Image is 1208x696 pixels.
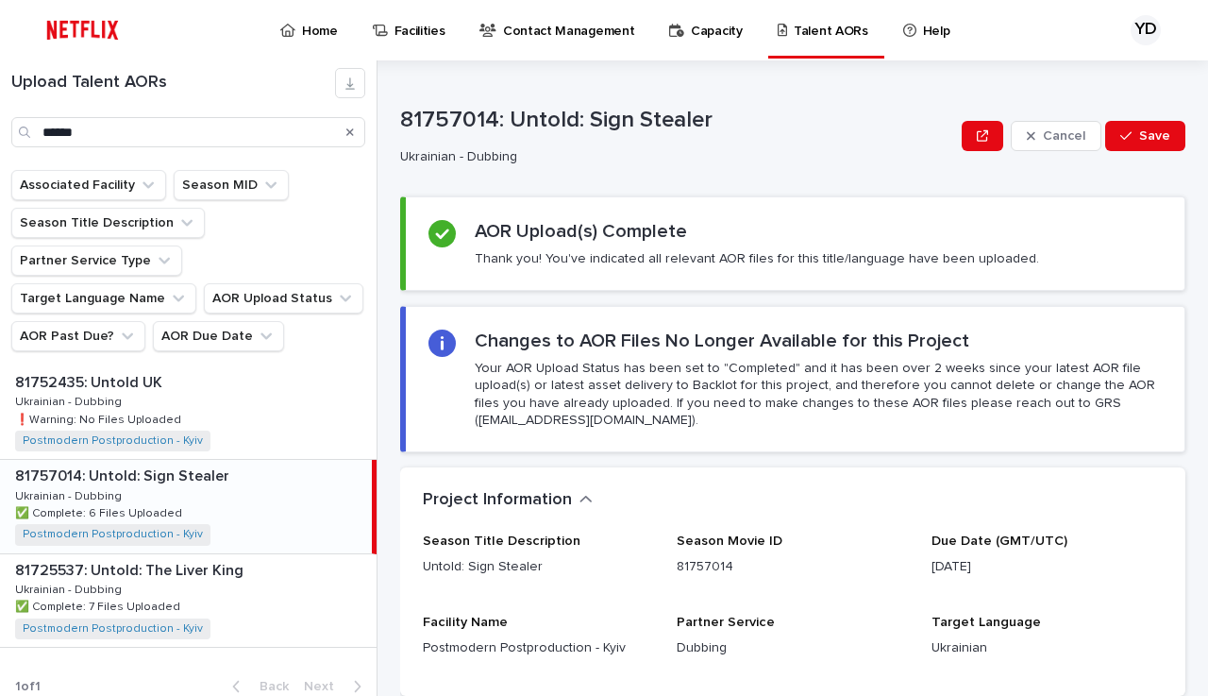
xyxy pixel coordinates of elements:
p: Thank you! You've indicated all relevant AOR files for this title/language have been uploaded. [475,250,1039,267]
button: AOR Upload Status [204,283,363,314]
button: AOR Due Date [153,321,284,351]
h2: AOR Upload(s) Complete [475,220,687,243]
span: Next [304,680,345,693]
p: Dubbing [677,638,908,658]
span: Save [1139,129,1170,143]
p: Ukrainian - Dubbing [15,392,126,409]
span: Target Language [931,616,1041,629]
p: 81757014: Untold: Sign Stealer [400,107,954,134]
button: Project Information [423,490,593,511]
p: Ukrainian - Dubbing [15,580,126,597]
button: Target Language Name [11,283,196,314]
button: Cancel [1011,121,1101,151]
button: Save [1105,121,1185,151]
img: ifQbXi3ZQGMSEF7WDB7W [38,11,127,49]
p: 81752435: Untold UK [15,370,166,392]
span: Facility Name [423,616,508,629]
button: Back [217,678,296,695]
p: [DATE] [931,557,1163,577]
button: Season Title Description [11,208,205,238]
p: 81757014: Untold: Sign Stealer [15,464,233,485]
button: Season MID [174,170,289,200]
h1: Upload Talent AORs [11,73,335,93]
p: Untold: Sign Stealer [423,557,654,577]
span: Cancel [1043,129,1085,143]
p: Your AOR Upload Status has been set to "Completed" and it has been over 2 weeks since your latest... [475,360,1162,429]
p: Postmodern Postproduction - Kyiv [423,638,654,658]
button: Partner Service Type [11,246,182,276]
p: ✅ Complete: 7 Files Uploaded [15,597,184,614]
span: Season Title Description [423,535,580,548]
span: Due Date (GMT/UTC) [931,535,1067,548]
a: Postmodern Postproduction - Kyiv [23,622,203,636]
p: Ukrainian - Dubbing [400,149,947,165]
button: AOR Past Due? [11,321,145,351]
h2: Project Information [423,490,572,511]
span: Season Movie ID [677,535,782,548]
p: Ukrainian [931,638,1163,658]
span: Partner Service [677,616,775,629]
div: YD [1131,15,1161,45]
span: Back [248,680,289,693]
button: Associated Facility [11,170,166,200]
input: Search [11,117,365,147]
a: Postmodern Postproduction - Kyiv [23,528,203,541]
p: 81725537: Untold: The Liver King [15,558,247,580]
h2: Changes to AOR Files No Longer Available for this Project [475,330,969,352]
p: Ukrainian - Dubbing [15,486,126,503]
a: Postmodern Postproduction - Kyiv [23,434,203,448]
p: ❗️Warning: No Files Uploaded [15,410,185,427]
p: 81757014 [677,557,908,577]
p: ✅ Complete: 6 Files Uploaded [15,503,186,520]
button: Next [296,678,377,695]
